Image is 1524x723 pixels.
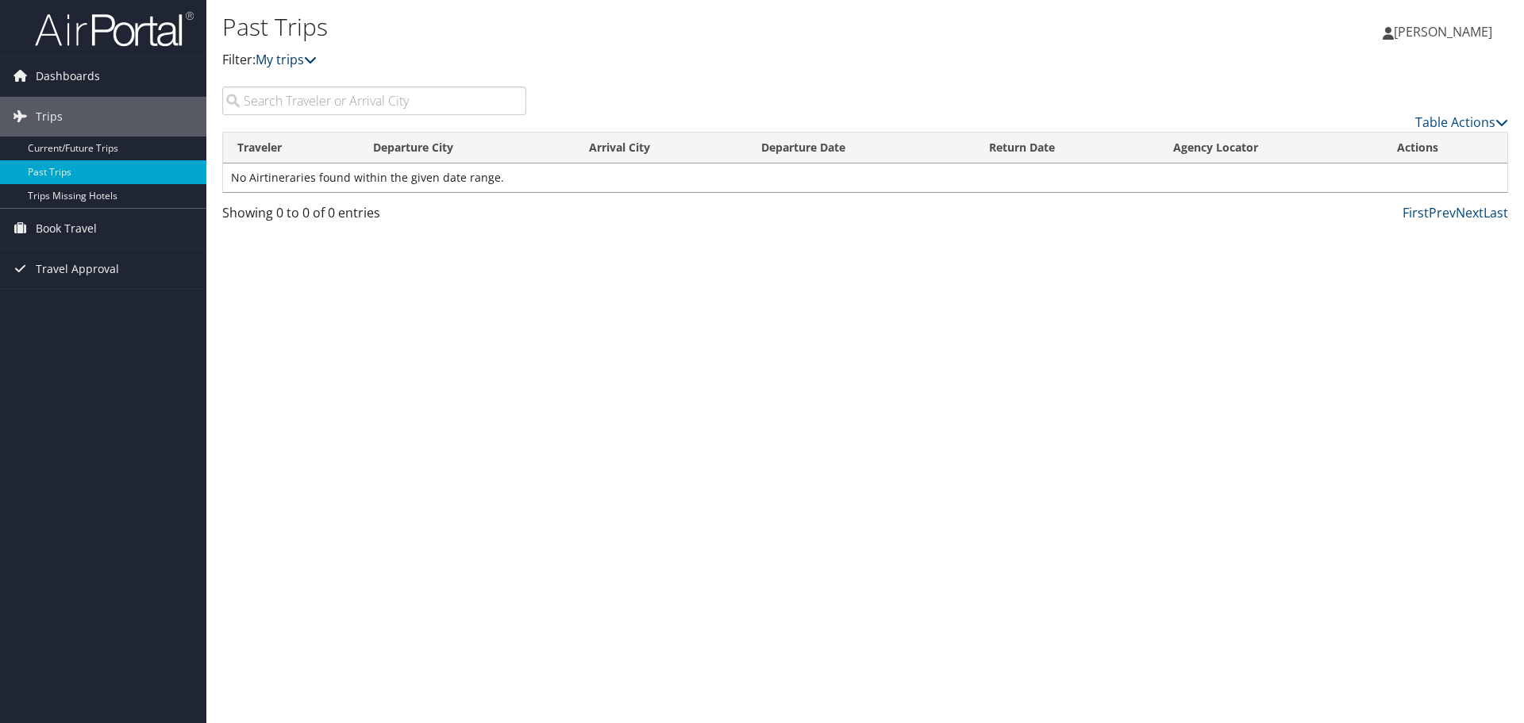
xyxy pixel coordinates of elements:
th: Agency Locator: activate to sort column ascending [1159,133,1383,163]
a: Table Actions [1415,113,1508,131]
input: Search Traveler or Arrival City [222,87,526,115]
span: Book Travel [36,209,97,248]
p: Filter: [222,50,1079,71]
td: No Airtineraries found within the given date range. [223,163,1507,192]
a: My trips [256,51,317,68]
img: airportal-logo.png [35,10,194,48]
a: Last [1484,204,1508,221]
th: Arrival City: activate to sort column ascending [575,133,747,163]
a: Next [1456,204,1484,221]
span: [PERSON_NAME] [1394,23,1492,40]
span: Trips [36,97,63,137]
a: Prev [1429,204,1456,221]
th: Actions [1383,133,1507,163]
a: First [1403,204,1429,221]
th: Departure Date: activate to sort column ascending [747,133,975,163]
th: Departure City: activate to sort column ascending [359,133,575,163]
h1: Past Trips [222,10,1079,44]
a: [PERSON_NAME] [1383,8,1508,56]
span: Travel Approval [36,249,119,289]
th: Traveler: activate to sort column ascending [223,133,359,163]
th: Return Date: activate to sort column ascending [975,133,1159,163]
div: Showing 0 to 0 of 0 entries [222,203,526,230]
span: Dashboards [36,56,100,96]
